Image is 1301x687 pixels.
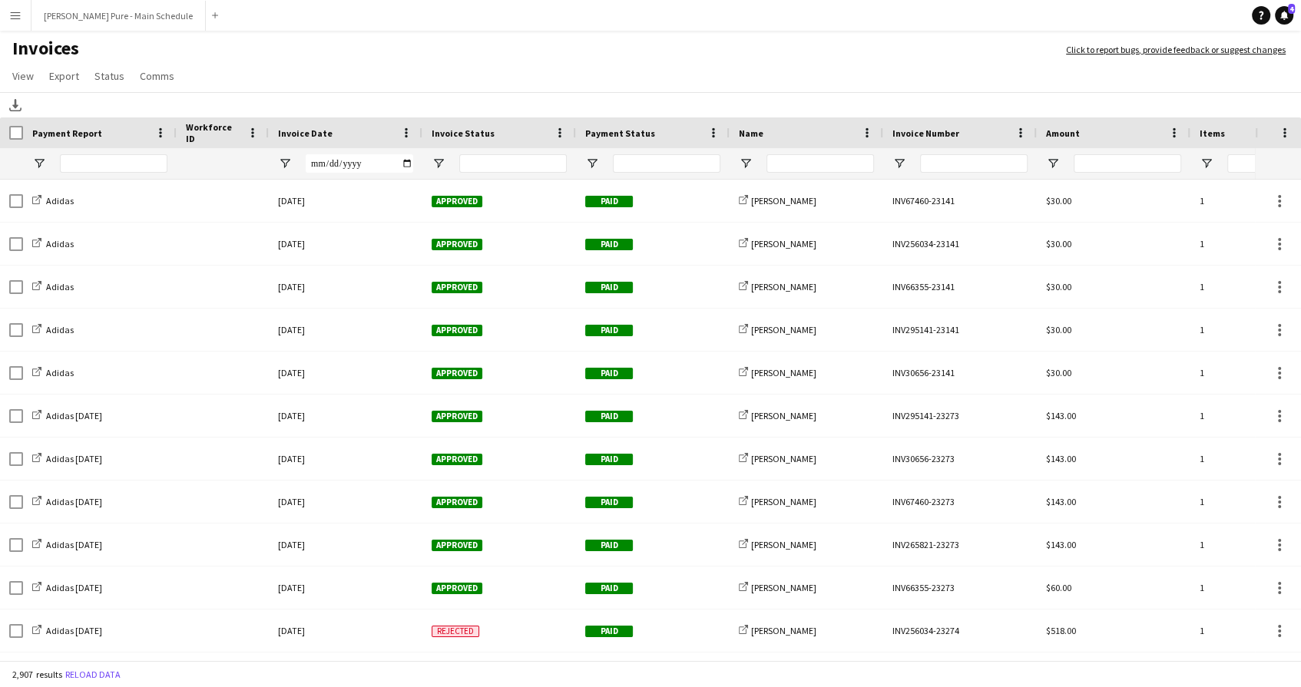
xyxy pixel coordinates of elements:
span: $143.00 [1046,539,1076,550]
span: Adidas [DATE] [46,625,102,636]
span: Adidas [DATE] [46,496,102,507]
span: Items [1200,127,1225,139]
a: Adidas [32,238,74,249]
span: [PERSON_NAME] [751,367,816,378]
span: Paid [585,411,633,422]
button: Open Filter Menu [585,157,599,170]
span: [PERSON_NAME] [751,195,816,206]
span: Amount [1046,127,1080,139]
div: [DATE] [269,438,422,480]
button: Open Filter Menu [1046,157,1060,170]
div: INV265821-23273 [883,524,1037,566]
span: 4 [1288,4,1295,14]
span: Adidas [46,238,74,249]
button: Reload data [62,666,124,683]
span: Payment Report [32,127,102,139]
span: Adidas [DATE] [46,453,102,464]
a: Adidas [32,367,74,378]
span: Approved [432,454,482,465]
span: Invoice Number [892,127,959,139]
a: Click to report bugs, provide feedback or suggest changes [1066,43,1286,57]
span: Adidas [46,324,74,335]
a: 4 [1275,6,1293,25]
a: Adidas [DATE] [32,453,102,464]
button: Open Filter Menu [432,157,445,170]
div: INV30656-23273 [883,438,1037,480]
span: Paid [585,497,633,508]
input: Name Filter Input [766,154,874,173]
div: [DATE] [269,524,422,566]
a: Comms [134,66,180,86]
span: Approved [432,325,482,336]
div: INV295141-23273 [883,395,1037,437]
div: INV256034-23274 [883,609,1037,652]
input: Payment Report Filter Input [60,154,167,173]
span: Paid [585,282,633,293]
div: INV67460-23141 [883,180,1037,222]
a: View [6,66,40,86]
span: Approved [432,239,482,250]
span: [PERSON_NAME] [751,496,816,507]
div: [DATE] [269,223,422,265]
div: INV66355-23273 [883,566,1037,609]
span: Adidas [DATE] [46,582,102,593]
a: Export [43,66,85,86]
a: Adidas [DATE] [32,625,102,636]
div: [DATE] [269,395,422,437]
button: Open Filter Menu [1200,157,1213,170]
input: Amount Filter Input [1074,154,1181,173]
div: [DATE] [269,481,422,523]
button: Open Filter Menu [278,157,292,170]
span: Approved [432,368,482,379]
div: INV67460-23273 [883,481,1037,523]
span: Paid [585,368,633,379]
span: Invoice Date [278,127,333,139]
app-action-btn: Download [6,96,25,114]
span: $30.00 [1046,324,1071,335]
span: Adidas [46,367,74,378]
span: [PERSON_NAME] [751,453,816,464]
span: Payment Status [585,127,655,139]
span: Approved [432,497,482,508]
input: Invoice Date Filter Input [306,154,413,173]
span: Adidas [46,281,74,292]
span: [PERSON_NAME] [751,410,816,421]
div: [DATE] [269,309,422,351]
div: [DATE] [269,566,422,609]
span: Approved [432,282,482,293]
span: $143.00 [1046,410,1076,421]
span: Comms [140,69,174,83]
button: Open Filter Menu [892,157,906,170]
span: Rejected [432,626,479,637]
span: Adidas [DATE] [46,539,102,550]
span: [PERSON_NAME] [751,281,816,292]
span: Paid [585,626,633,637]
span: [PERSON_NAME] [751,238,816,249]
a: Adidas [DATE] [32,410,102,421]
span: Approved [432,196,482,207]
div: INV66355-23141 [883,266,1037,308]
span: Approved [432,540,482,551]
span: $30.00 [1046,238,1071,249]
span: [PERSON_NAME] [751,324,816,335]
div: INV30656-23141 [883,352,1037,394]
div: INV295141-23141 [883,309,1037,351]
span: Paid [585,540,633,551]
input: Invoice Number Filter Input [920,154,1028,173]
span: Adidas [46,195,74,206]
span: $518.00 [1046,625,1076,636]
div: [DATE] [269,266,422,308]
div: [DATE] [269,609,422,652]
span: Approved [432,411,482,422]
button: Open Filter Menu [739,157,753,170]
span: [PERSON_NAME] [751,582,816,593]
span: [PERSON_NAME] [751,539,816,550]
span: Invoice Status [432,127,495,139]
span: $143.00 [1046,453,1076,464]
span: Export [49,69,79,83]
a: Adidas [32,281,74,292]
span: Status [94,69,124,83]
span: $30.00 [1046,367,1071,378]
span: Paid [585,325,633,336]
a: Adidas [DATE] [32,539,102,550]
